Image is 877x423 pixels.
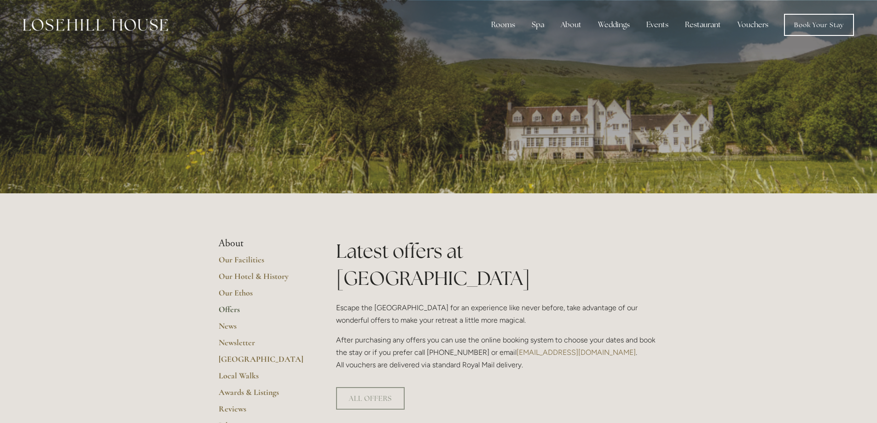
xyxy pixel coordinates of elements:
[336,238,659,292] h1: Latest offers at [GEOGRAPHIC_DATA]
[219,238,307,249] li: About
[219,387,307,404] a: Awards & Listings
[678,16,728,34] div: Restaurant
[484,16,523,34] div: Rooms
[219,354,307,371] a: [GEOGRAPHIC_DATA]
[639,16,676,34] div: Events
[336,387,405,410] a: ALL OFFERS
[336,301,659,326] p: Escape the [GEOGRAPHIC_DATA] for an experience like never before, take advantage of our wonderful...
[517,348,636,357] a: [EMAIL_ADDRESS][DOMAIN_NAME]
[591,16,637,34] div: Weddings
[219,288,307,304] a: Our Ethos
[784,14,854,36] a: Book Your Stay
[219,255,307,271] a: Our Facilities
[23,19,168,31] img: Losehill House
[219,337,307,354] a: Newsletter
[219,271,307,288] a: Our Hotel & History
[219,404,307,420] a: Reviews
[219,304,307,321] a: Offers
[553,16,589,34] div: About
[524,16,552,34] div: Spa
[336,334,659,371] p: After purchasing any offers you can use the online booking system to choose your dates and book t...
[219,371,307,387] a: Local Walks
[730,16,776,34] a: Vouchers
[219,321,307,337] a: News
